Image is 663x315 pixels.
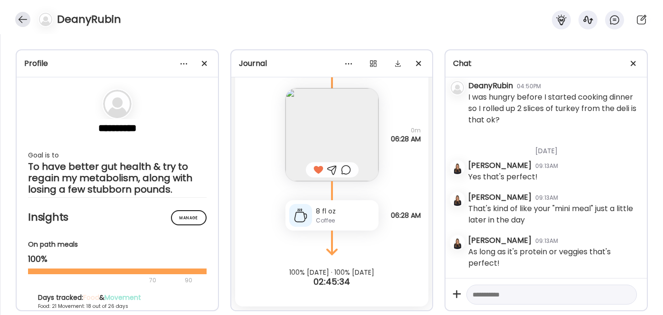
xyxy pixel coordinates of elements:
[453,58,639,69] div: Chat
[535,162,558,170] div: 09:13AM
[171,210,207,225] div: Manage
[28,253,207,265] div: 100%
[468,92,639,126] div: I was hungry before I started cooking dinner so I rolled up 2 slices of turkey from the deli is t...
[285,88,379,181] img: images%2FT4hpSHujikNuuNlp83B0WiiAjC52%2FBSi4IsThCciNLTIC58bx%2F7vb6w3vqPEGPiLFq9zA9_240
[39,13,52,26] img: bg-avatar-default.svg
[517,82,541,91] div: 04:50PM
[28,275,182,286] div: 70
[391,135,421,143] span: 06:28 AM
[468,171,538,183] div: Yes that's perfect!
[231,269,433,276] div: 100% [DATE] · 100% [DATE]
[28,210,207,224] h2: Insights
[391,126,421,135] span: 0m
[28,149,207,161] div: Goal is to
[468,135,639,160] div: [DATE]
[451,236,464,249] img: avatars%2Fkjfl9jNWPhc7eEuw3FeZ2kxtUMH3
[239,58,425,69] div: Journal
[468,203,639,226] div: That's kind of like your "mini meal" just a little later in the day
[316,216,375,225] div: Coffee
[28,161,207,195] div: To have better gut health & try to regain my metabolism, along with losing a few stubborn pounds.
[468,192,531,203] div: [PERSON_NAME]
[468,235,531,246] div: [PERSON_NAME]
[316,206,375,216] div: 8 fl oz
[24,58,210,69] div: Profile
[451,161,464,174] img: avatars%2Fkjfl9jNWPhc7eEuw3FeZ2kxtUMH3
[83,293,99,302] span: Food
[451,193,464,206] img: avatars%2Fkjfl9jNWPhc7eEuw3FeZ2kxtUMH3
[468,160,531,171] div: [PERSON_NAME]
[231,276,433,287] div: 02:45:34
[535,194,558,202] div: 09:13AM
[391,211,421,220] span: 06:28 AM
[468,246,639,269] div: As long as it's protein or veggies that's perfect!
[104,293,141,302] span: Movement
[103,90,132,118] img: bg-avatar-default.svg
[451,81,464,94] img: bg-avatar-default.svg
[468,80,513,92] div: DeanyRubin
[28,240,207,250] div: On path meals
[38,293,197,303] div: Days tracked: &
[535,237,558,245] div: 09:13AM
[38,303,197,310] div: Food: 21 Movement: 18 out of 26 days
[184,275,193,286] div: 90
[57,12,121,27] h4: DeanyRubin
